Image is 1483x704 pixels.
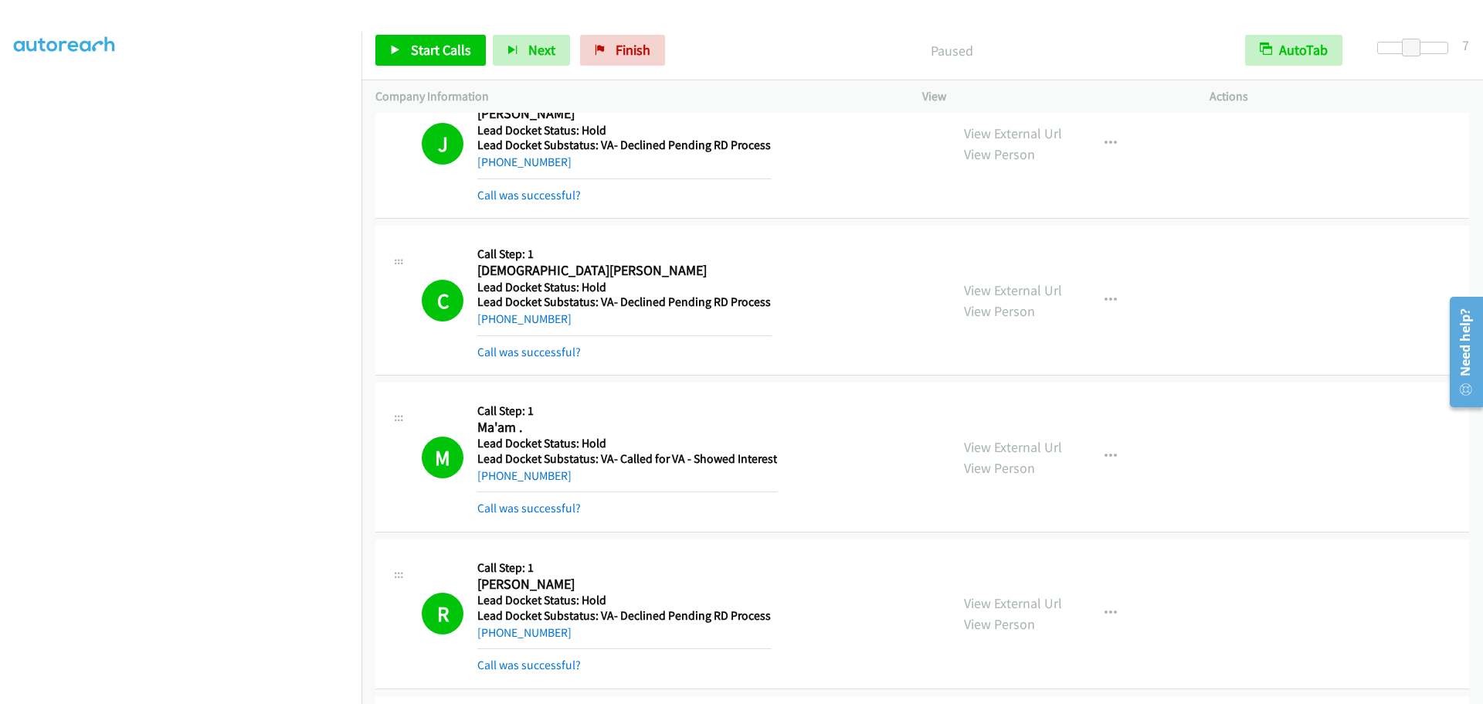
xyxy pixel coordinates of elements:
h5: Lead Docket Status: Hold [477,280,772,295]
a: View Person [964,302,1035,320]
a: View External Url [964,124,1062,142]
h5: Lead Docket Substatus: VA- Called for VA - Showed Interest [477,451,777,467]
a: [PHONE_NUMBER] [477,311,572,326]
h5: Lead Docket Status: Hold [477,436,777,451]
a: Finish [580,35,665,66]
h5: Lead Docket Status: Hold [477,593,772,608]
h1: C [422,280,463,321]
span: Start Calls [411,41,471,59]
h5: Lead Docket Substatus: VA- Declined Pending RD Process [477,138,772,153]
h1: R [422,593,463,634]
a: View External Url [964,438,1062,456]
p: Paused [686,40,1217,61]
h1: J [422,123,463,165]
a: Call was successful? [477,658,581,672]
a: Call was successful? [477,501,581,515]
p: Company Information [375,87,894,106]
h5: Call Step: 1 [477,403,777,419]
h2: [PERSON_NAME] [477,576,772,593]
a: View Person [964,459,1035,477]
a: Call was successful? [477,345,581,359]
iframe: Resource Center [1438,291,1483,413]
p: Actions [1210,87,1469,106]
a: View Person [964,615,1035,633]
a: [PHONE_NUMBER] [477,155,572,169]
a: [PHONE_NUMBER] [477,625,572,640]
h5: Call Step: 1 [477,247,772,262]
a: View Person [964,145,1035,163]
a: Call was successful? [477,188,581,202]
span: Next [528,41,555,59]
button: Next [493,35,570,66]
a: Start Calls [375,35,486,66]
h2: Ma'am . [477,419,772,437]
a: [PHONE_NUMBER] [477,468,572,483]
a: View External Url [964,281,1062,299]
button: AutoTab [1245,35,1342,66]
span: Finish [616,41,650,59]
h5: Call Step: 1 [477,560,772,576]
div: 7 [1462,35,1469,56]
h5: Lead Docket Substatus: VA- Declined Pending RD Process [477,608,772,624]
h2: [DEMOGRAPHIC_DATA][PERSON_NAME] [477,262,772,280]
a: View External Url [964,594,1062,612]
h5: Lead Docket Substatus: VA- Declined Pending RD Process [477,294,772,310]
h2: [PERSON_NAME] [477,105,772,123]
p: View [922,87,1182,106]
h1: M [422,437,463,478]
h5: Lead Docket Status: Hold [477,123,772,138]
